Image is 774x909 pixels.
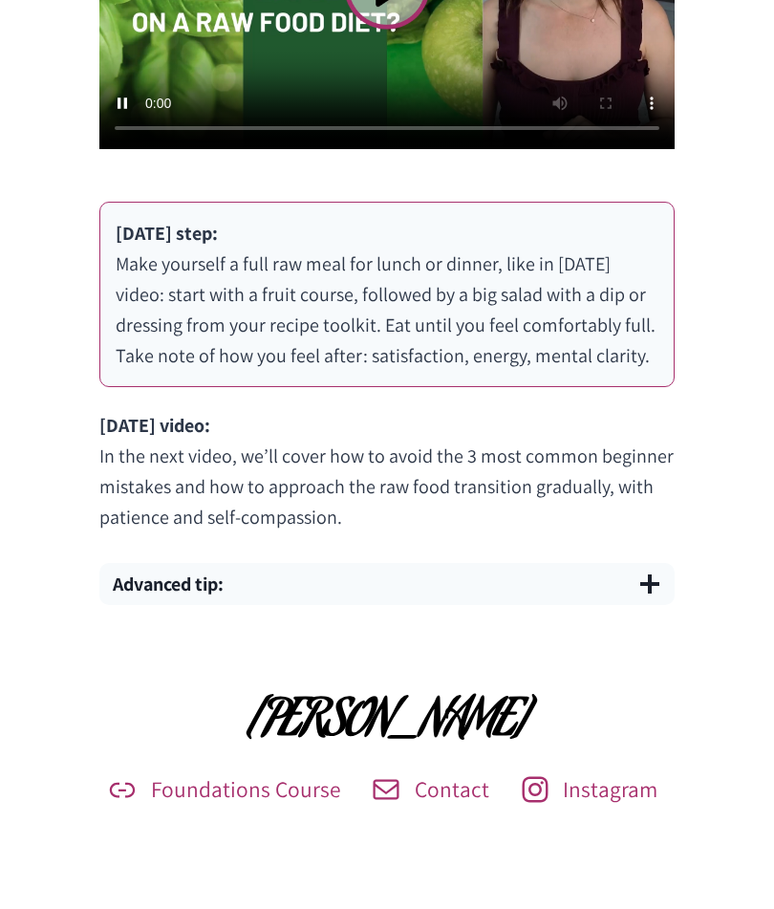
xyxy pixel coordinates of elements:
[116,221,218,246] strong: [DATE] step:
[518,772,669,807] a: Instagram
[99,410,675,532] p: In the next video, we’ll cover how to avoid the 3 most common beginner mistakes and how to approa...
[369,772,500,807] a: Contact
[113,572,224,596] strong: Advanced tip:
[116,218,658,371] p: Make yourself a full raw meal for lunch or dinner, like in [DATE] video: start with a fruit cours...
[99,563,675,605] button: Advanced tip:
[105,772,352,807] a: Foundations Course
[99,413,210,438] strong: [DATE] video:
